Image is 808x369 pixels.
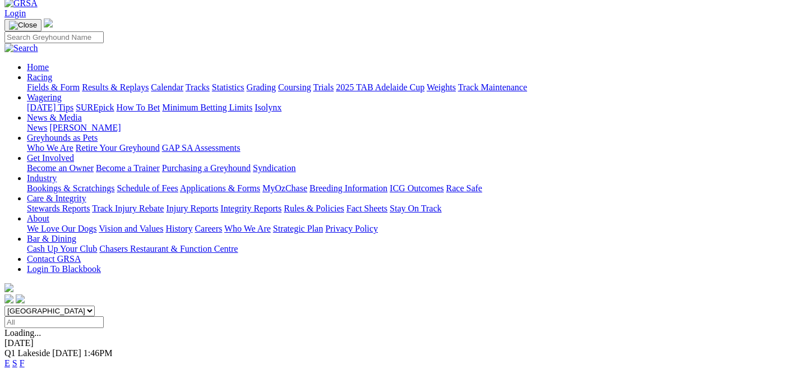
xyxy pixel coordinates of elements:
[117,103,160,112] a: How To Bet
[117,183,178,193] a: Schedule of Fees
[27,123,47,132] a: News
[9,21,37,30] img: Close
[27,133,98,142] a: Greyhounds as Pets
[27,224,804,234] div: About
[27,224,96,233] a: We Love Our Dogs
[27,264,101,274] a: Login To Blackbook
[12,358,17,368] a: S
[162,163,251,173] a: Purchasing a Greyhound
[247,82,276,92] a: Grading
[27,204,90,213] a: Stewards Reports
[4,338,804,348] div: [DATE]
[180,183,260,193] a: Applications & Forms
[273,224,323,233] a: Strategic Plan
[27,113,82,122] a: News & Media
[27,62,49,72] a: Home
[255,103,281,112] a: Isolynx
[27,82,804,93] div: Racing
[4,316,104,328] input: Select date
[76,143,160,153] a: Retire Your Greyhound
[262,183,307,193] a: MyOzChase
[27,143,73,153] a: Who We Are
[27,254,81,264] a: Contact GRSA
[27,153,74,163] a: Get Involved
[446,183,482,193] a: Race Safe
[347,204,387,213] a: Fact Sheets
[27,163,94,173] a: Become an Owner
[27,103,804,113] div: Wagering
[27,244,97,253] a: Cash Up Your Club
[27,123,804,133] div: News & Media
[195,224,222,233] a: Careers
[27,93,62,102] a: Wagering
[162,143,241,153] a: GAP SA Assessments
[166,204,218,213] a: Injury Reports
[99,224,163,233] a: Vision and Values
[27,173,57,183] a: Industry
[220,204,281,213] a: Integrity Reports
[4,19,41,31] button: Toggle navigation
[27,193,86,203] a: Care & Integrity
[27,103,73,112] a: [DATE] Tips
[4,43,38,53] img: Search
[162,103,252,112] a: Minimum Betting Limits
[44,19,53,27] img: logo-grsa-white.png
[49,123,121,132] a: [PERSON_NAME]
[4,283,13,292] img: logo-grsa-white.png
[16,294,25,303] img: twitter.svg
[284,204,344,213] a: Rules & Policies
[27,163,804,173] div: Get Involved
[390,204,441,213] a: Stay On Track
[278,82,311,92] a: Coursing
[27,72,52,82] a: Racing
[4,358,10,368] a: E
[151,82,183,92] a: Calendar
[458,82,527,92] a: Track Maintenance
[96,163,160,173] a: Become a Trainer
[92,204,164,213] a: Track Injury Rebate
[4,328,41,338] span: Loading...
[313,82,334,92] a: Trials
[99,244,238,253] a: Chasers Restaurant & Function Centre
[52,348,81,358] span: [DATE]
[27,82,80,92] a: Fields & Form
[4,31,104,43] input: Search
[165,224,192,233] a: History
[325,224,378,233] a: Privacy Policy
[4,8,26,18] a: Login
[27,244,804,254] div: Bar & Dining
[224,224,271,233] a: Who We Are
[27,214,49,223] a: About
[27,143,804,153] div: Greyhounds as Pets
[27,183,804,193] div: Industry
[427,82,456,92] a: Weights
[27,234,76,243] a: Bar & Dining
[310,183,387,193] a: Breeding Information
[212,82,244,92] a: Statistics
[253,163,296,173] a: Syndication
[4,348,50,358] span: Q1 Lakeside
[4,294,13,303] img: facebook.svg
[27,183,114,193] a: Bookings & Scratchings
[186,82,210,92] a: Tracks
[390,183,444,193] a: ICG Outcomes
[336,82,424,92] a: 2025 TAB Adelaide Cup
[84,348,113,358] span: 1:46PM
[82,82,149,92] a: Results & Replays
[27,204,804,214] div: Care & Integrity
[76,103,114,112] a: SUREpick
[20,358,25,368] a: F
